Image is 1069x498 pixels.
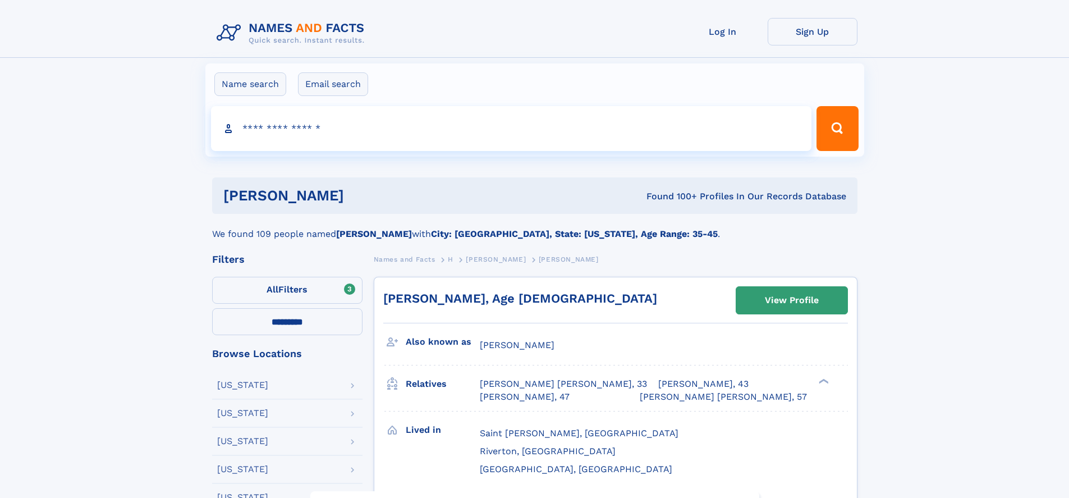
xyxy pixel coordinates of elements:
[768,18,857,45] a: Sign Up
[212,214,857,241] div: We found 109 people named with .
[480,446,616,456] span: Riverton, [GEOGRAPHIC_DATA]
[212,349,363,359] div: Browse Locations
[406,332,480,351] h3: Also known as
[480,428,678,438] span: Saint [PERSON_NAME], [GEOGRAPHIC_DATA]
[431,229,718,239] b: City: [GEOGRAPHIC_DATA], State: [US_STATE], Age Range: 35-45
[383,291,657,305] a: [PERSON_NAME], Age [DEMOGRAPHIC_DATA]
[640,391,807,403] a: [PERSON_NAME] [PERSON_NAME], 57
[736,287,847,314] a: View Profile
[211,106,812,151] input: search input
[223,189,495,203] h1: [PERSON_NAME]
[406,374,480,394] h3: Relatives
[448,255,453,263] span: H
[495,190,846,203] div: Found 100+ Profiles In Our Records Database
[406,421,480,440] h3: Lived in
[466,252,526,266] a: [PERSON_NAME]
[480,378,647,390] a: [PERSON_NAME] [PERSON_NAME], 33
[217,409,268,418] div: [US_STATE]
[214,72,286,96] label: Name search
[212,277,363,304] label: Filters
[480,464,672,474] span: [GEOGRAPHIC_DATA], [GEOGRAPHIC_DATA]
[466,255,526,263] span: [PERSON_NAME]
[480,340,554,350] span: [PERSON_NAME]
[816,378,829,385] div: ❯
[298,72,368,96] label: Email search
[816,106,858,151] button: Search Button
[480,391,570,403] a: [PERSON_NAME], 47
[765,287,819,313] div: View Profile
[336,229,412,239] b: [PERSON_NAME]
[212,254,363,264] div: Filters
[217,437,268,446] div: [US_STATE]
[678,18,768,45] a: Log In
[658,378,749,390] a: [PERSON_NAME], 43
[212,18,374,48] img: Logo Names and Facts
[217,465,268,474] div: [US_STATE]
[374,252,435,266] a: Names and Facts
[267,284,278,295] span: All
[217,381,268,390] div: [US_STATE]
[448,252,453,266] a: H
[539,255,599,263] span: [PERSON_NAME]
